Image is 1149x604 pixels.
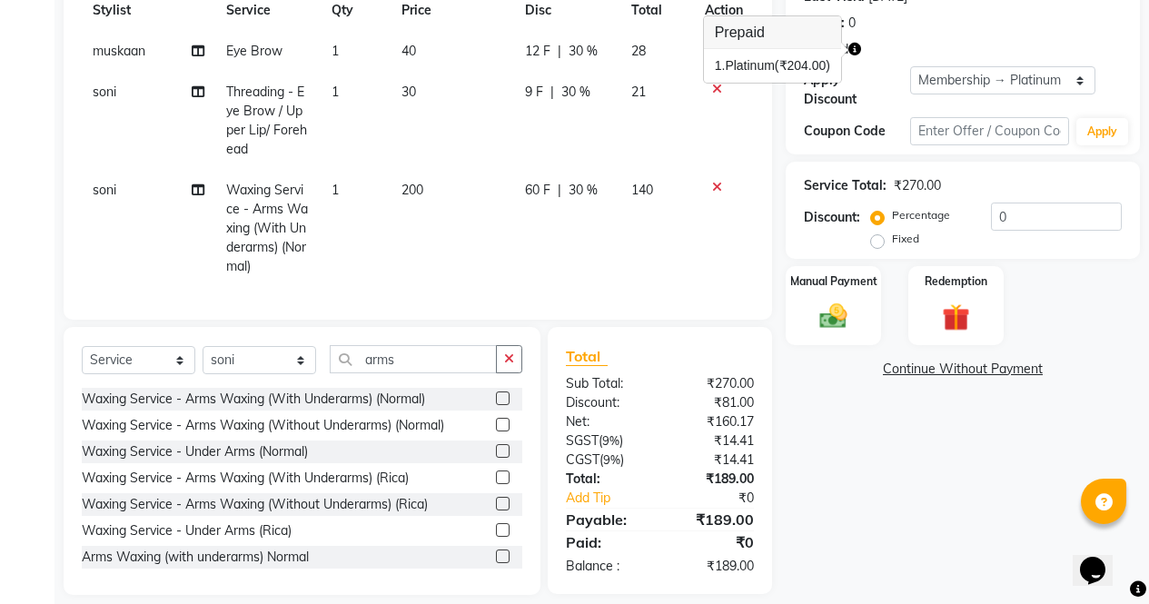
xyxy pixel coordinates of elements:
div: Waxing Service - Under Arms (Normal) [82,442,308,461]
a: Continue Without Payment [789,360,1136,379]
span: Total [566,347,608,366]
span: Eye Brow [226,43,282,59]
div: Total: [552,470,660,489]
div: ₹81.00 [659,393,768,412]
div: Platinum [715,56,830,75]
button: Apply [1076,118,1128,145]
div: Waxing Service - Arms Waxing (With Underarms) (Normal) [82,390,425,409]
span: Threading - Eye Brow / Upper Lip/ Forehead [226,84,307,157]
label: Percentage [892,207,950,223]
span: 1 [332,84,339,100]
input: Search or Scan [330,345,497,373]
span: 21 [631,84,646,100]
div: Apply Discount [804,71,910,109]
span: muskaan [93,43,145,59]
div: ( ) [552,451,660,470]
div: Waxing Service - Arms Waxing (With Underarms) (Rica) [82,469,409,488]
span: SGST [566,432,599,449]
div: Points: [804,14,845,33]
img: _cash.svg [811,301,856,332]
div: Coupon Code [804,122,910,141]
label: Fixed [892,231,919,247]
a: Add Tip [552,489,678,508]
span: 30 % [569,42,598,61]
span: 40 [401,43,416,59]
span: CGST [566,451,599,468]
span: | [558,42,561,61]
span: 1 [332,182,339,198]
span: soni [93,84,116,100]
div: Discount: [552,393,660,412]
div: Waxing Service - Arms Waxing (Without Underarms) (Normal) [82,416,444,435]
span: 9% [603,452,620,467]
div: ( ) [552,431,660,451]
span: 9 F [525,83,543,102]
h3: Prepaid [704,16,841,49]
label: Manual Payment [790,273,877,290]
div: 0 [848,14,856,33]
div: Balance : [552,557,660,576]
span: 60 F [525,181,550,200]
span: 200 [401,182,423,198]
span: 1 [332,43,339,59]
span: soni [93,182,116,198]
div: ₹0 [678,489,768,508]
input: Enter Offer / Coupon Code [910,117,1069,145]
span: 30 % [561,83,590,102]
span: (₹204.00) [775,58,830,73]
span: 30 [401,84,416,100]
span: 12 F [525,42,550,61]
div: ₹270.00 [659,374,768,393]
div: Payable: [552,509,660,530]
div: Sub Total: [552,374,660,393]
div: ₹14.41 [659,451,768,470]
div: Paid: [552,531,660,553]
div: ₹0 [659,531,768,553]
div: ₹189.00 [659,557,768,576]
div: Waxing Service - Under Arms (Rica) [82,521,292,540]
div: Net: [552,412,660,431]
label: Redemption [925,273,987,290]
img: _gift.svg [934,301,978,334]
div: Waxing Service - Arms Waxing (Without Underarms) (Rica) [82,495,428,514]
span: | [558,181,561,200]
div: ₹160.17 [659,412,768,431]
div: ₹189.00 [659,509,768,530]
div: Discount: [804,208,860,227]
span: 9% [602,433,619,448]
span: 28 [631,43,646,59]
span: Waxing Service - Arms Waxing (With Underarms) (Normal) [226,182,308,274]
span: 30 % [569,181,598,200]
div: ₹270.00 [894,176,941,195]
span: 1. [715,58,726,73]
span: 140 [631,182,653,198]
span: | [550,83,554,102]
div: Service Total: [804,176,887,195]
div: ₹14.41 [659,431,768,451]
iframe: chat widget [1073,531,1131,586]
div: Arms Waxing (with underarms) Normal [82,548,309,567]
div: ₹189.00 [659,470,768,489]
